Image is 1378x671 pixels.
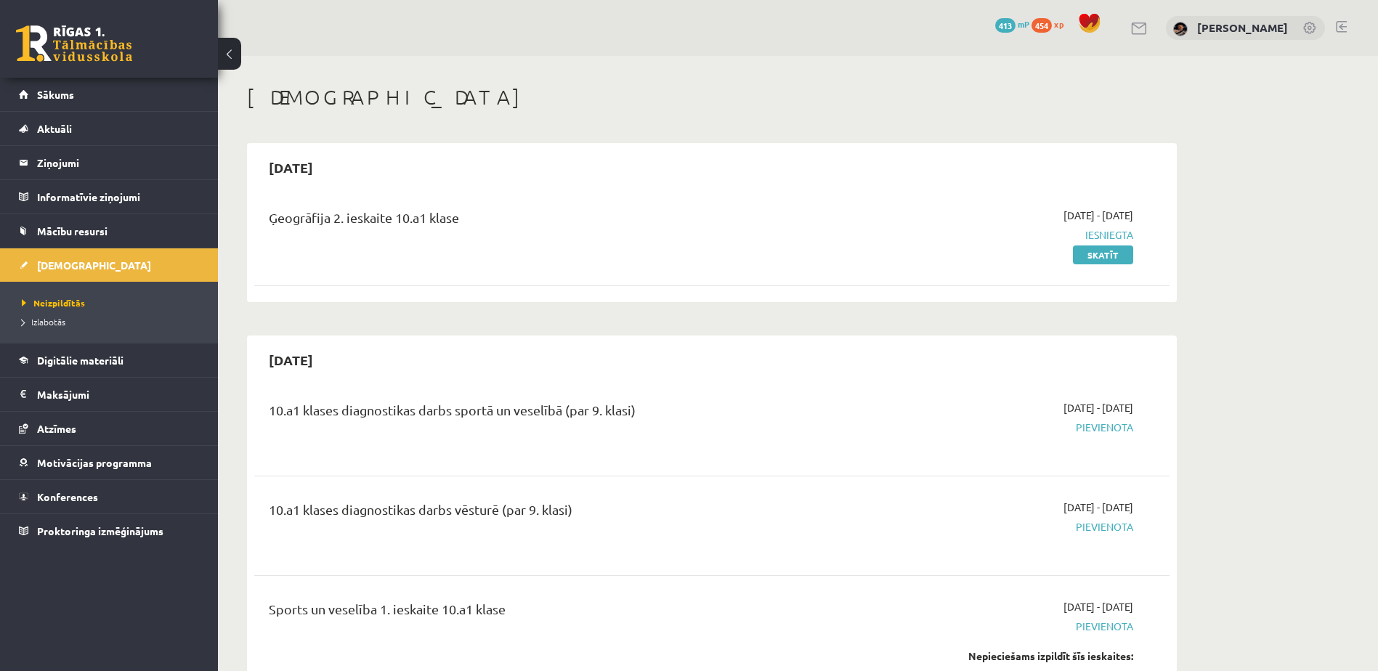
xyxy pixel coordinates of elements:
[1032,18,1071,30] a: 454 xp
[269,599,838,626] div: Sports un veselība 1. ieskaite 10.a1 klase
[19,78,200,111] a: Sākums
[37,122,72,135] span: Aktuāli
[1063,599,1133,614] span: [DATE] - [DATE]
[1197,20,1288,35] a: [PERSON_NAME]
[37,490,98,503] span: Konferences
[19,343,200,377] a: Digitālie materiāli
[1054,18,1063,30] span: xp
[254,343,328,377] h2: [DATE]
[22,296,203,309] a: Neizpildītās
[269,500,838,526] div: 10.a1 klases diagnostikas darbs vēsturē (par 9. klasi)
[995,18,1029,30] a: 413 mP
[1073,245,1133,264] a: Skatīt
[22,316,65,328] span: Izlabotās
[859,227,1133,243] span: Iesniegta
[269,208,838,235] div: Ģeogrāfija 2. ieskaite 10.a1 klase
[19,514,200,548] a: Proktoringa izmēģinājums
[16,25,132,62] a: Rīgas 1. Tālmācības vidusskola
[37,524,163,537] span: Proktoringa izmēģinājums
[37,259,151,272] span: [DEMOGRAPHIC_DATA]
[269,400,838,427] div: 10.a1 klases diagnostikas darbs sportā un veselībā (par 9. klasi)
[37,456,152,469] span: Motivācijas programma
[1063,500,1133,515] span: [DATE] - [DATE]
[1173,22,1188,36] img: Daila Kronberga
[22,297,85,309] span: Neizpildītās
[1018,18,1029,30] span: mP
[1032,18,1052,33] span: 454
[19,248,200,282] a: [DEMOGRAPHIC_DATA]
[859,420,1133,435] span: Pievienota
[37,378,200,411] legend: Maksājumi
[859,619,1133,634] span: Pievienota
[1063,208,1133,223] span: [DATE] - [DATE]
[22,315,203,328] a: Izlabotās
[859,519,1133,534] span: Pievienota
[37,146,200,179] legend: Ziņojumi
[19,378,200,411] a: Maksājumi
[37,354,123,367] span: Digitālie materiāli
[859,648,1133,664] div: Nepieciešams izpildīt šīs ieskaites:
[37,180,200,213] legend: Informatīvie ziņojumi
[19,446,200,479] a: Motivācijas programma
[1063,400,1133,415] span: [DATE] - [DATE]
[254,150,328,184] h2: [DATE]
[19,214,200,248] a: Mācību resursi
[19,146,200,179] a: Ziņojumi
[995,18,1016,33] span: 413
[37,422,76,435] span: Atzīmes
[19,412,200,445] a: Atzīmes
[37,224,108,237] span: Mācību resursi
[37,88,74,101] span: Sākums
[247,85,1177,110] h1: [DEMOGRAPHIC_DATA]
[19,112,200,145] a: Aktuāli
[19,480,200,513] a: Konferences
[19,180,200,213] a: Informatīvie ziņojumi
